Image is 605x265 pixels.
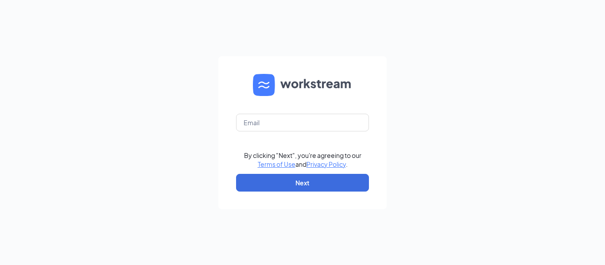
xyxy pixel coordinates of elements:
[244,151,361,169] div: By clicking "Next", you're agreeing to our and .
[236,174,369,192] button: Next
[258,160,295,168] a: Terms of Use
[253,74,352,96] img: WS logo and Workstream text
[236,114,369,131] input: Email
[306,160,346,168] a: Privacy Policy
